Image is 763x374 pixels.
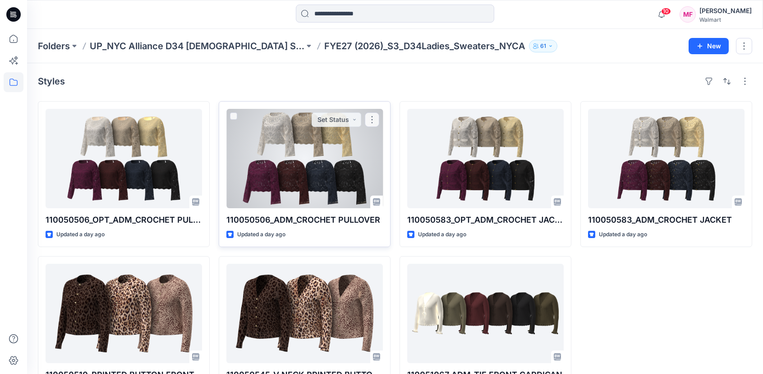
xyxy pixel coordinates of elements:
p: 61 [540,41,546,51]
p: Updated a day ago [418,230,466,239]
h4: Styles [38,76,65,87]
a: 110050583_OPT_ADM_CROCHET JACKET [407,109,564,208]
p: FYE27 (2026)_S3_D34Ladies_Sweaters_NYCA [324,40,525,52]
a: Folders [38,40,70,52]
a: UP_NYC Alliance D34 [DEMOGRAPHIC_DATA] Sweaters [90,40,304,52]
p: Updated a day ago [237,230,285,239]
a: 110050506_ADM_CROCHET PULLOVER [226,109,383,208]
p: Updated a day ago [599,230,647,239]
p: 110050583_OPT_ADM_CROCHET JACKET [407,214,564,226]
p: 110050506_OPT_ADM_CROCHET PULLOVER [46,214,202,226]
a: 110050510_PRINTED BUTTON FRONT CARDIGAN [46,264,202,363]
a: 110050583_ADM_CROCHET JACKET [588,109,745,208]
a: 110051067_ADM_TIE FRONT CARDIGAN [407,264,564,363]
p: Updated a day ago [56,230,105,239]
a: 110050545_V NECK PRINTED BUTTON FRONT CARDIGAN [226,264,383,363]
div: MF [680,6,696,23]
a: 110050506_OPT_ADM_CROCHET PULLOVER [46,109,202,208]
div: [PERSON_NAME] [699,5,752,16]
p: 110050506_ADM_CROCHET PULLOVER [226,214,383,226]
p: 110050583_ADM_CROCHET JACKET [588,214,745,226]
button: 61 [529,40,557,52]
div: Walmart [699,16,752,23]
span: 10 [661,8,671,15]
button: New [689,38,729,54]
